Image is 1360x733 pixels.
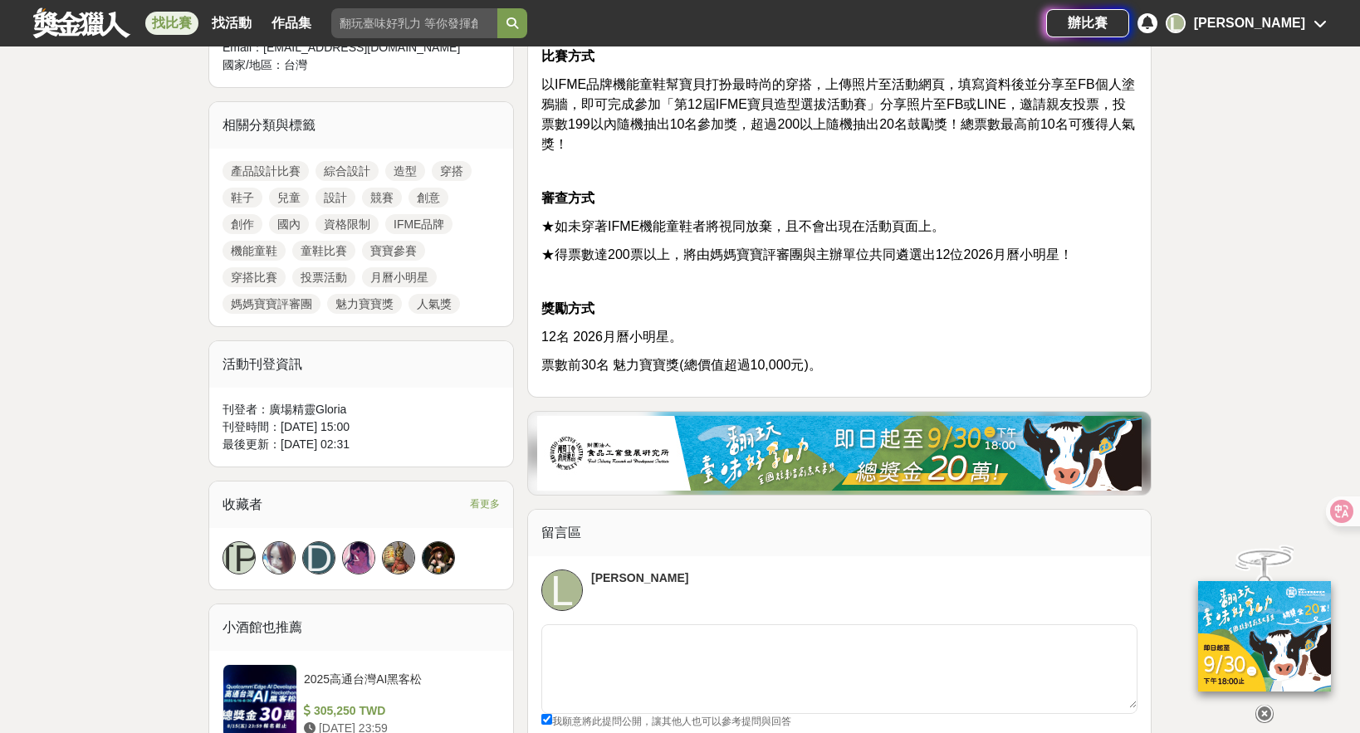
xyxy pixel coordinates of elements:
span: 票數前30名 魅力寶寶獎(總價值超過10,000元)。 [541,358,822,372]
span: 收藏者 [223,497,262,511]
div: 305,250 TWD [304,702,493,720]
a: 兒童 [269,188,309,208]
span: ★如未穿著IFME機能童鞋者將視同放棄，且不會出現在活動頁面上。 [541,219,945,233]
a: 競賽 [362,188,402,208]
img: Avatar [263,542,295,574]
strong: 比賽方式 [541,49,594,63]
a: Avatar [422,541,455,574]
div: 最後更新： [DATE] 02:31 [223,436,500,453]
a: 找活動 [205,12,258,35]
div: 活動刊登資訊 [209,341,513,388]
a: 創意 [408,188,448,208]
a: 找比賽 [145,12,198,35]
span: 12名 2026月曆小明星。 [541,330,682,344]
a: 穿搭 [432,161,472,181]
img: 307666ae-e2b5-4529-babb-bb0b8697cad8.jpg [537,416,1142,491]
img: Avatar [423,542,454,574]
a: 造型 [385,161,425,181]
a: D [302,541,335,574]
a: 童鞋比賽 [292,241,355,261]
a: 機能童鞋 [223,241,286,261]
a: Avatar [262,541,296,574]
span: 我願意將此提問公開，讓其他人也可以參考提問與回答 [552,716,791,727]
div: [PERSON_NAME] [591,569,688,586]
span: 以IFME品牌機能童鞋幫寶貝打扮最時尚的穿搭，上傳照片至活動網頁，填寫資料後並分享至FB個人塗鴉牆，即可完成參加「第12屆IFME寶貝造型選拔活動賽」分享照片至FB或LINE，邀請親友投票，投票... [541,77,1135,151]
img: Avatar [383,542,414,574]
a: 穿搭比賽 [223,267,286,287]
a: 資格限制 [316,214,379,234]
span: ★得票數達200票以上，將由媽媽寶寶評審團與主辦單位共同遴選出12位2026月曆小明星！ [541,247,1073,261]
a: IFME品牌 [385,214,453,234]
a: 綜合設計 [316,161,379,181]
span: 看更多 [470,495,500,513]
a: 魅力寶寶獎 [327,294,402,314]
a: L [541,569,583,611]
a: 寶寶參賽 [362,241,425,261]
div: L [1166,13,1186,33]
a: 投票活動 [292,267,355,287]
div: 2025高通台灣AI黑客松 [304,671,493,702]
a: [PERSON_NAME] [223,541,256,574]
input: 我願意將此提問公開，讓其他人也可以參考提問與回答 [541,714,552,725]
a: 人氣獎 [408,294,460,314]
img: ff197300-f8ee-455f-a0ae-06a3645bc375.jpg [1198,581,1331,691]
div: 刊登者： 廣場精靈Gloria [223,401,500,418]
a: 媽媽寶寶評審團 [223,294,320,314]
a: Avatar [342,541,375,574]
input: 翻玩臺味好乳力 等你發揮創意！ [331,8,497,38]
a: 創作 [223,214,262,234]
div: Email： [EMAIL_ADDRESS][DOMAIN_NAME] [223,39,467,56]
a: 月曆小明星 [362,267,437,287]
div: 相關分類與標籤 [209,102,513,149]
a: 鞋子 [223,188,262,208]
div: 留言區 [528,510,1151,556]
img: Avatar [343,542,374,574]
span: 國家/地區： [223,58,284,71]
a: 產品設計比賽 [223,161,309,181]
a: 國內 [269,214,309,234]
div: [PERSON_NAME] [1194,13,1305,33]
strong: 獎勵方式 [541,301,594,315]
a: 設計 [316,188,355,208]
div: 刊登時間： [DATE] 15:00 [223,418,500,436]
div: 小酒館也推薦 [209,604,513,651]
a: 辦比賽 [1046,9,1129,37]
a: Avatar [382,541,415,574]
span: 台灣 [284,58,307,71]
strong: 審查方式 [541,191,594,205]
a: 作品集 [265,12,318,35]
